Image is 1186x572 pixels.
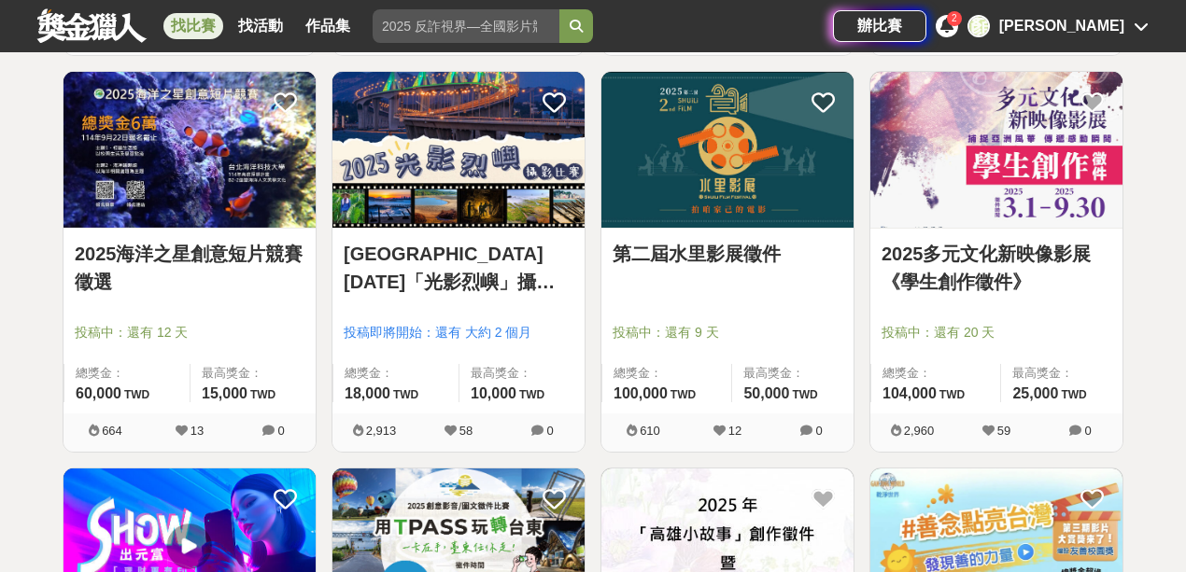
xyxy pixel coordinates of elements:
[459,424,473,438] span: 58
[1084,424,1091,438] span: 0
[613,240,842,268] a: 第二屆水里影展徵件
[393,388,418,401] span: TWD
[882,240,1111,296] a: 2025多元文化新映像影展《學生創作徵件》
[519,388,544,401] span: TWD
[64,72,316,229] a: Cover Image
[546,424,553,438] span: 0
[601,72,854,229] a: Cover Image
[298,13,358,39] a: 作品集
[163,13,223,39] a: 找比賽
[373,9,559,43] input: 2025 反詐視界—全國影片競賽
[1012,385,1058,401] span: 25,000
[332,72,585,228] img: Cover Image
[75,240,304,296] a: 2025海洋之星創意短片競賽徵選
[202,385,247,401] span: 15,000
[344,323,573,342] span: 投稿即將開始：還有 大約 2 個月
[743,385,789,401] span: 50,000
[345,385,390,401] span: 18,000
[1012,364,1111,383] span: 最高獎金：
[250,388,275,401] span: TWD
[471,385,516,401] span: 10,000
[904,424,935,438] span: 2,960
[601,72,854,228] img: Cover Image
[999,15,1124,37] div: [PERSON_NAME]
[76,364,178,383] span: 總獎金：
[728,424,741,438] span: 12
[815,424,822,438] span: 0
[277,424,284,438] span: 0
[471,364,573,383] span: 最高獎金：
[76,385,121,401] span: 60,000
[833,10,926,42] a: 辦比賽
[614,385,668,401] span: 100,000
[344,240,573,296] a: [GEOGRAPHIC_DATA][DATE]「光影烈嶼」攝影比賽
[743,364,842,383] span: 最高獎金：
[345,364,447,383] span: 總獎金：
[614,364,720,383] span: 總獎金：
[231,13,290,39] a: 找活動
[870,72,1122,228] img: Cover Image
[882,385,937,401] span: 104,000
[1061,388,1086,401] span: TWD
[671,388,696,401] span: TWD
[202,364,304,383] span: 最高獎金：
[102,424,122,438] span: 664
[332,72,585,229] a: Cover Image
[882,323,1111,342] span: 投稿中：還有 20 天
[870,72,1122,229] a: Cover Image
[952,13,957,23] span: 2
[64,72,316,228] img: Cover Image
[882,364,989,383] span: 總獎金：
[124,388,149,401] span: TWD
[997,424,1010,438] span: 59
[191,424,204,438] span: 13
[967,15,990,37] div: 顏
[75,323,304,342] span: 投稿中：還有 12 天
[640,424,660,438] span: 610
[939,388,965,401] span: TWD
[613,323,842,342] span: 投稿中：還有 9 天
[366,424,397,438] span: 2,913
[792,388,817,401] span: TWD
